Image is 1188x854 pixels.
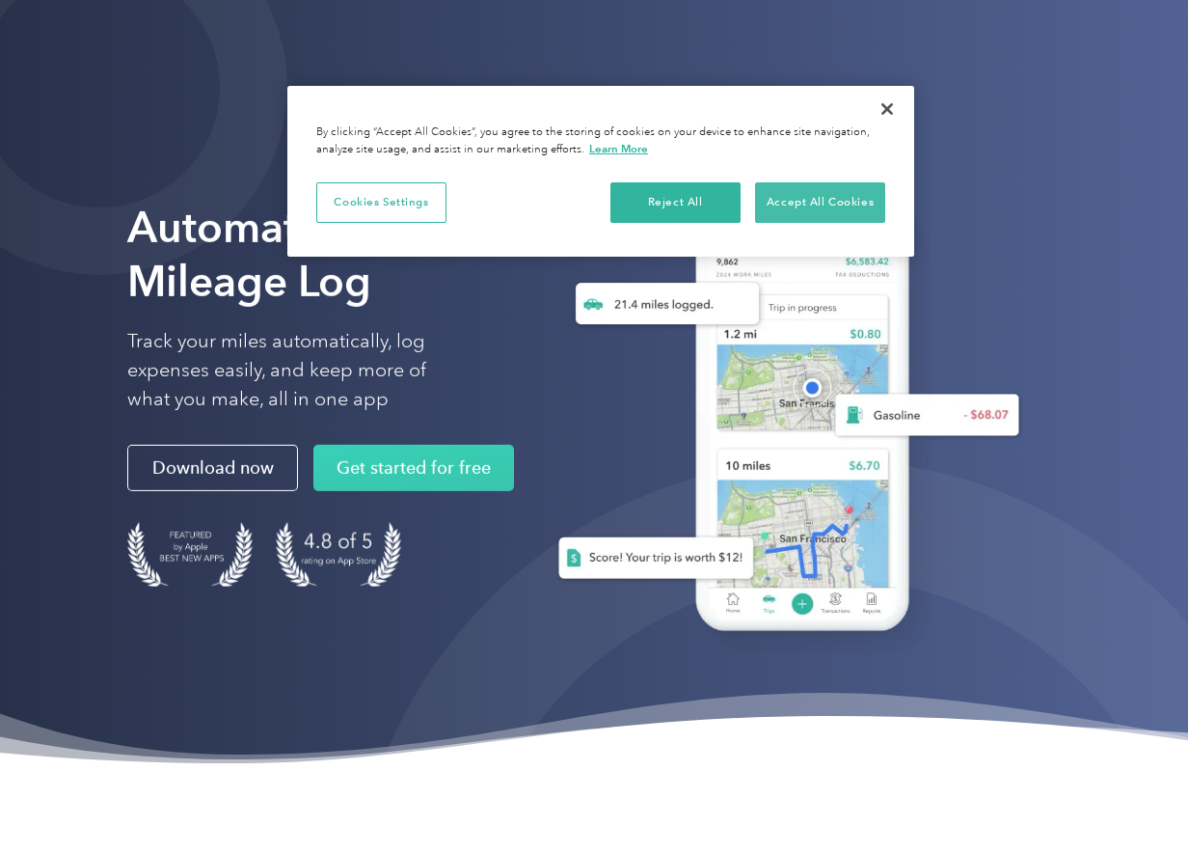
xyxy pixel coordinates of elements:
div: By clicking “Accept All Cookies”, you agree to the storing of cookies on your device to enhance s... [316,124,885,158]
a: Download now [127,445,298,491]
a: More information about your privacy, opens in a new tab [589,142,648,155]
div: Privacy [287,86,914,257]
div: Cookie banner [287,86,914,257]
img: 4.9 out of 5 stars on the app store [276,522,401,587]
button: Cookies Settings [316,182,446,223]
a: Get started for free [313,445,514,491]
img: Everlance, mileage tracker app, expense tracking app [527,179,1035,661]
button: Accept All Cookies [755,182,885,223]
button: Close [866,88,908,130]
button: Reject All [610,182,741,223]
img: Badge for Featured by Apple Best New Apps [127,522,253,587]
strong: Automate Your Mileage Log [127,202,420,307]
p: Track your miles automatically, log expenses easily, and keep more of what you make, all in one app [127,327,470,414]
